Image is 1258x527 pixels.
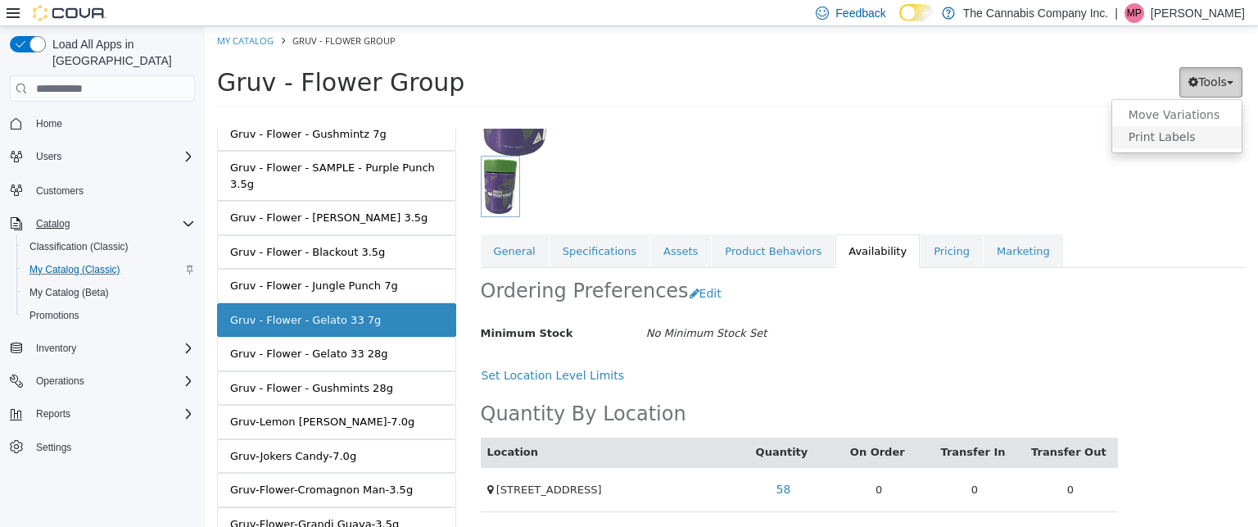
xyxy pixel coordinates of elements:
span: Users [36,150,61,163]
a: Quantity [551,420,607,432]
span: Classification (Classic) [23,237,195,257]
span: Promotions [29,309,79,322]
button: Users [3,145,201,168]
span: My Catalog (Classic) [23,260,195,279]
span: Reports [29,404,195,424]
a: Availability [631,208,715,243]
button: Reports [3,402,201,425]
span: Reports [36,407,70,420]
span: Gruv - Flower Group [88,8,191,20]
i: No Minimum Stock Set [441,301,563,313]
td: 0 [722,441,818,485]
a: Transfer Out [826,420,904,432]
button: Operations [29,371,91,391]
span: Operations [29,371,195,391]
button: Home [3,111,201,135]
span: Settings [36,441,71,454]
button: Classification (Classic) [16,235,201,258]
a: My Catalog (Beta) [23,283,115,302]
button: Location [283,418,337,434]
div: Mitch Parker [1125,3,1144,23]
span: My Catalog (Classic) [29,263,120,276]
span: Catalog [36,217,70,230]
p: The Cannabis Company Inc. [963,3,1108,23]
td: 0 [817,441,913,485]
div: Gruv - Flower - Gelato 33 7g [25,286,176,302]
div: Gruv-Jokers Candy-7.0g [25,422,152,438]
span: [STREET_ADDRESS] [292,457,397,470]
button: Promotions [16,304,201,327]
a: Transfer In [735,420,803,432]
a: Classification (Classic) [23,237,135,257]
span: Catalog [29,214,195,234]
a: Marketing [779,208,858,243]
span: My Catalog (Beta) [29,286,109,299]
span: MP [1127,3,1142,23]
button: Operations [3,370,201,393]
a: Move Variations [907,78,1037,100]
span: Promotions [23,306,195,325]
button: Customers [3,178,201,202]
span: Customers [29,179,195,200]
button: Edit [484,252,526,283]
h2: Ordering Preferences [276,252,484,278]
a: Settings [29,438,78,457]
span: Load All Apps in [GEOGRAPHIC_DATA] [46,36,195,69]
button: Inventory [3,337,201,360]
div: Gruv - Flower - Gushmintz 7g [25,100,182,116]
span: Settings [29,437,195,457]
span: Feedback [835,5,885,21]
span: Home [29,113,195,134]
a: 58 [562,448,595,479]
nav: Complex example [10,105,195,502]
span: My Catalog (Beta) [23,283,195,302]
img: Cova [33,5,106,21]
div: Gruv-Flower-Cromagnon Man-3.5g [25,456,208,472]
div: Gruv - Flower - [PERSON_NAME] 3.5g [25,184,223,200]
p: | [1115,3,1118,23]
button: Users [29,147,68,166]
div: Gruv - Flower - Gelato 33 28g [25,320,183,336]
button: My Catalog (Beta) [16,281,201,304]
a: Specifications [345,208,445,243]
a: Print Labels [907,100,1037,122]
a: Home [29,114,69,134]
span: Home [36,117,62,130]
p: [PERSON_NAME] [1151,3,1245,23]
a: Pricing [716,208,778,243]
button: Catalog [29,214,76,234]
button: Catalog [3,212,201,235]
span: Inventory [29,338,195,358]
a: Promotions [23,306,86,325]
a: Product Behaviors [507,208,630,243]
div: Gruv - Flower - Jungle Punch 7g [25,252,193,268]
button: My Catalog (Classic) [16,258,201,281]
span: Operations [36,375,84,388]
a: Assets [446,208,506,243]
button: Settings [3,435,201,459]
h2: Quantity By Location [276,375,482,401]
a: My Catalog (Classic) [23,260,127,279]
div: Gruv - Flower - Gushmints 28g [25,354,188,370]
a: Customers [29,181,90,201]
div: Gruv - Flower - Blackout 3.5g [25,218,180,234]
span: Dark Mode [899,21,900,22]
input: Dark Mode [899,4,934,21]
a: General [276,208,344,243]
div: Gruv-Lemon [PERSON_NAME]-7.0g [25,388,210,404]
div: Gruv - Flower - SAMPLE - Purple Punch 3.5g [25,134,238,166]
button: Inventory [29,338,83,358]
button: Reports [29,404,77,424]
span: Minimum Stock [276,301,369,313]
span: Customers [36,184,84,198]
button: Set Location Level Limits [276,334,429,365]
a: My Catalog [12,8,69,20]
button: Tools [975,41,1038,71]
span: Classification (Classic) [29,240,129,253]
span: Inventory [36,342,76,355]
div: Gruv-Flower-Grandi Guava-3.5g [25,490,194,507]
span: Users [29,147,195,166]
span: Gruv - Flower Group [12,42,260,70]
td: 0 [627,441,722,485]
a: On Order [645,420,704,432]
